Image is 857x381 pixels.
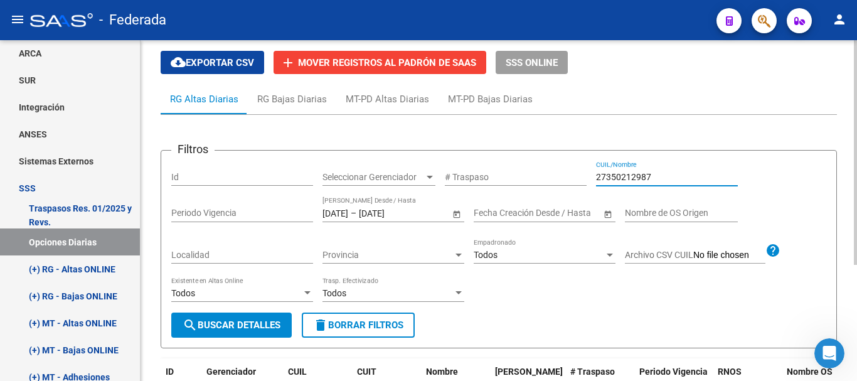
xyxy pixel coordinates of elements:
div: MT-PD Bajas Diarias [448,92,533,106]
span: ID [166,367,174,377]
span: Todos [171,288,195,298]
span: Mover registros al PADRÓN de SAAS [298,57,476,68]
mat-icon: delete [313,318,328,333]
button: Open calendar [601,207,614,220]
span: Exportar CSV [171,57,254,68]
span: [PERSON_NAME] [495,367,563,377]
mat-icon: search [183,318,198,333]
span: SSS ONLINE [506,57,558,68]
span: Archivo CSV CUIL [625,250,693,260]
span: Todos [322,288,346,298]
button: Buscar Detalles [171,313,292,338]
button: Exportar CSV [161,51,264,74]
button: Borrar Filtros [302,313,415,338]
input: Fecha inicio [474,208,519,218]
span: – [351,208,356,218]
span: Nombre [426,367,458,377]
iframe: Intercom live chat [814,338,844,368]
span: Periodo Vigencia [639,367,708,377]
input: Archivo CSV CUIL [693,250,765,261]
span: CUIL [288,367,307,377]
button: Open calendar [450,207,463,220]
span: RNOS [718,367,742,377]
input: Fecha fin [359,208,420,218]
mat-icon: person [832,12,847,27]
h3: Filtros [171,141,215,158]
mat-icon: menu [10,12,25,27]
div: RG Altas Diarias [170,92,238,106]
span: Provincia [322,250,453,260]
span: Gerenciador [206,367,256,377]
input: Fecha fin [530,208,592,218]
span: Buscar Detalles [183,319,280,331]
span: # Traspaso [570,367,615,377]
span: - Federada [99,6,166,34]
div: RG Bajas Diarias [257,92,327,106]
button: Mover registros al PADRÓN de SAAS [274,51,486,74]
mat-icon: cloud_download [171,55,186,70]
div: MT-PD Altas Diarias [346,92,429,106]
mat-icon: add [280,55,295,70]
span: Nombre OS [787,367,833,377]
mat-icon: help [765,243,780,258]
span: Seleccionar Gerenciador [322,172,424,183]
button: SSS ONLINE [496,51,568,74]
input: Fecha inicio [322,208,348,218]
span: Todos [474,250,498,260]
span: Borrar Filtros [313,319,403,331]
span: CUIT [357,367,376,377]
